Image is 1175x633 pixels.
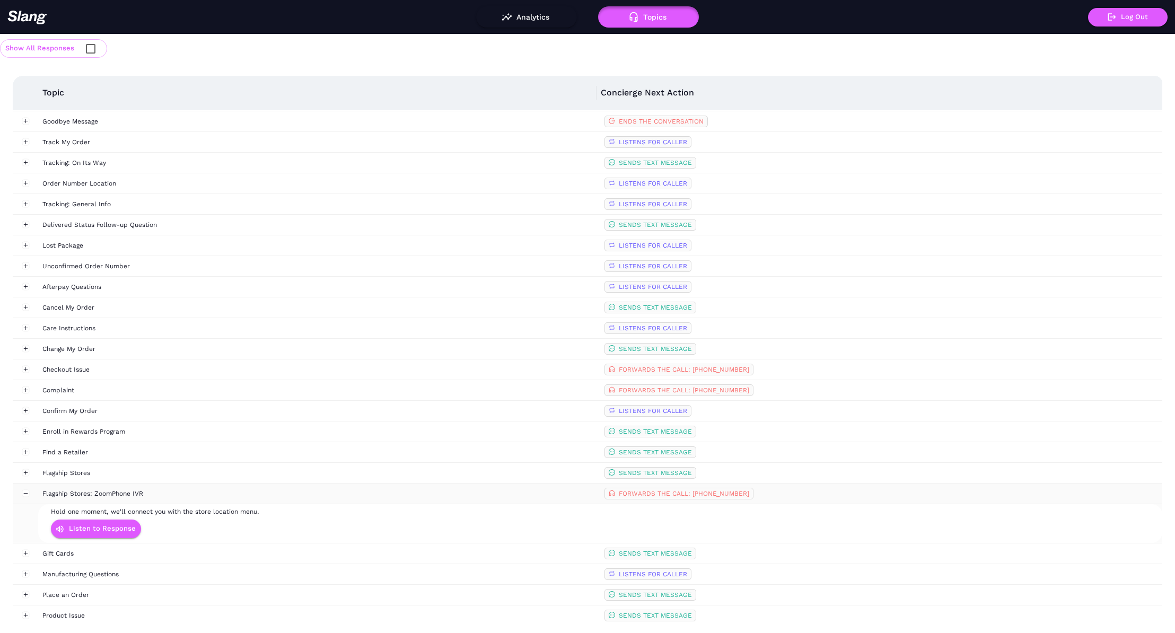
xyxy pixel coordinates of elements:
div: Delivered Status Follow-up Question [42,219,596,230]
div: Change My Order [42,344,596,354]
button: Expand row [22,138,29,146]
button: Expand row [22,469,29,477]
span: SENDS TEXT MESSAGE [619,591,692,599]
span: LISTENS FOR CALLER [619,138,687,146]
button: Expand row [22,200,29,208]
span: message [609,610,615,621]
button: Expand row [22,324,29,332]
span: message [609,447,615,458]
div: Product Issue [42,610,596,621]
div: Track My Order [42,137,596,147]
span: retweet [609,240,615,251]
span: retweet [609,261,615,271]
span: ENDS THE CONVERSATION [619,118,704,125]
span: message [609,157,615,168]
span: customer-service [609,364,615,375]
button: Expand row [22,242,29,249]
a: Analytics [476,13,577,20]
div: Flagship Stores [42,468,596,478]
div: Manufacturing Questions [42,569,596,579]
span: LISTENS FOR CALLER [619,200,687,208]
button: Expand row [22,386,29,394]
span: retweet [609,199,615,209]
button: Expand row [22,407,29,415]
button: Expand row [22,449,29,456]
span: message [609,219,615,230]
button: Expand row [22,366,29,373]
span: SENDS TEXT MESSAGE [619,612,692,619]
span: retweet [609,406,615,416]
span: SENDS TEXT MESSAGE [619,159,692,166]
span: SENDS TEXT MESSAGE [619,550,692,557]
div: Afterpay Questions [42,282,596,292]
span: retweet [609,137,615,147]
span: message [609,302,615,313]
button: Expand row [22,428,29,435]
button: Expand row [22,591,29,599]
div: Complaint [42,385,596,395]
span: LISTENS FOR CALLER [619,262,687,270]
div: Place an Order [42,590,596,600]
button: Expand row [22,180,29,187]
span: customer-service [609,385,615,395]
div: Unconfirmed Order Number [42,261,596,271]
span: message [609,426,615,437]
div: Tracking: On Its Way [42,157,596,168]
button: Expand row [22,118,29,125]
th: Topic [38,76,597,110]
span: message [609,344,615,354]
span: SENDS TEXT MESSAGE [619,449,692,456]
span: SENDS TEXT MESSAGE [619,428,692,435]
div: Enroll in Rewards Program [42,426,596,437]
span: message [609,468,615,478]
span: LISTENS FOR CALLER [619,570,687,578]
div: Order Number Location [42,178,596,189]
span: FORWARDS THE CALL: [PHONE_NUMBER] [619,490,749,497]
button: Log Out [1088,8,1168,27]
span: LISTENS FOR CALLER [619,180,687,187]
span: message [609,590,615,600]
div: Find a Retailer [42,447,596,458]
div: Gift Cards [42,548,596,559]
th: Concierge Next Action [597,76,1155,110]
span: retweet [609,323,615,333]
div: Lost Package [42,240,596,251]
button: Listen to Response [51,520,141,538]
div: Confirm My Order [42,406,596,416]
span: Hold one moment, we'll connect you with the store location menu. [51,508,259,515]
button: Expand row [22,221,29,228]
span: customer-service [609,488,615,499]
span: LISTENS FOR CALLER [619,407,687,415]
span: retweet [609,282,615,292]
span: SENDS TEXT MESSAGE [619,221,692,228]
span: LISTENS FOR CALLER [619,324,687,332]
div: Care Instructions [42,323,596,333]
button: Expand row [22,262,29,270]
button: Collapse row [22,490,29,497]
div: Cancel My Order [42,302,596,313]
span: SENDS TEXT MESSAGE [619,345,692,353]
div: Tracking: General Info [42,199,596,209]
div: Goodbye Message [42,116,596,127]
button: Expand row [22,550,29,557]
span: logout [609,116,615,127]
button: Expand row [22,283,29,291]
span: LISTENS FOR CALLER [619,242,687,249]
div: Flagship Stores: ZoomPhone IVR [42,488,596,499]
button: Expand row [22,304,29,311]
button: Expand row [22,570,29,578]
button: Expand row [22,612,29,619]
span: retweet [609,569,615,579]
button: Analytics [476,6,577,28]
span: LISTENS FOR CALLER [619,283,687,291]
img: 623511267c55cb56e2f2a487_logo2.png [7,10,47,24]
span: retweet [609,178,615,189]
span: message [609,548,615,559]
button: Expand row [22,345,29,353]
span: SENDS TEXT MESSAGE [619,304,692,311]
span: SENDS TEXT MESSAGE [619,469,692,477]
span: FORWARDS THE CALL: [PHONE_NUMBER] [619,386,749,394]
div: Checkout Issue [42,364,596,375]
button: Topics [598,6,699,28]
